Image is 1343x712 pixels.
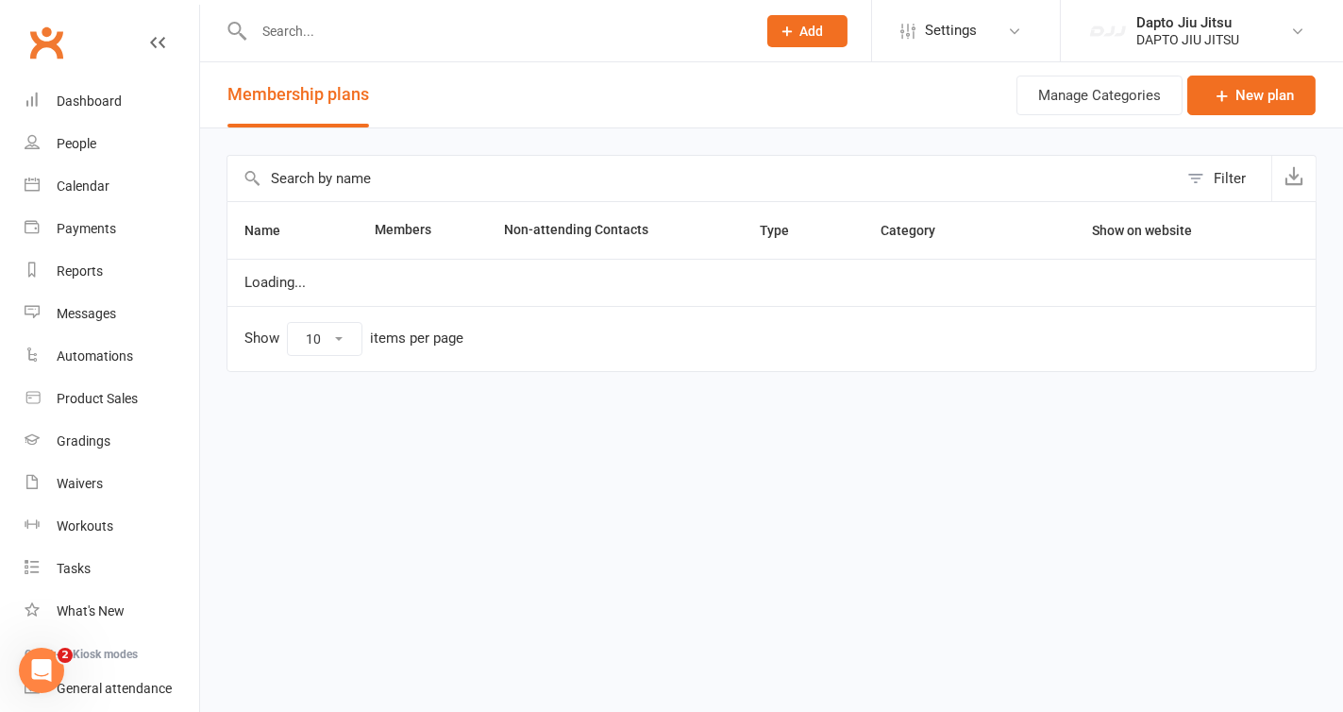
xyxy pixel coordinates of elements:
[25,590,199,633] a: What's New
[227,62,369,127] button: Membership plans
[25,420,199,463] a: Gradings
[1136,14,1239,31] div: Dapto Jiu Jitsu
[1092,223,1192,238] span: Show on website
[57,433,110,449] div: Gradings
[57,603,125,619] div: What's New
[1136,31,1239,48] div: DAPTO JIU JITSU
[25,505,199,548] a: Workouts
[925,9,977,52] span: Settings
[57,518,113,534] div: Workouts
[25,123,199,165] a: People
[25,80,199,123] a: Dashboard
[57,306,116,321] div: Messages
[881,219,956,242] button: Category
[227,259,1316,306] td: Loading...
[244,322,463,356] div: Show
[370,331,463,347] div: items per page
[57,221,116,236] div: Payments
[1214,167,1246,190] div: Filter
[25,378,199,420] a: Product Sales
[25,668,199,710] a: General attendance kiosk mode
[57,476,103,491] div: Waivers
[1016,76,1183,115] button: Manage Categories
[19,648,64,693] iframe: Intercom live chat
[25,293,199,335] a: Messages
[23,19,70,66] a: Clubworx
[767,15,848,47] button: Add
[248,18,743,44] input: Search...
[57,178,109,194] div: Calendar
[760,219,810,242] button: Type
[25,335,199,378] a: Automations
[25,463,199,505] a: Waivers
[1187,76,1316,115] a: New plan
[487,202,743,259] th: Non-attending Contacts
[244,223,301,238] span: Name
[25,548,199,590] a: Tasks
[57,391,138,406] div: Product Sales
[1178,156,1271,201] button: Filter
[800,24,824,39] span: Add
[57,263,103,279] div: Reports
[244,219,301,242] button: Name
[1075,219,1213,242] button: Show on website
[25,208,199,250] a: Payments
[227,156,1178,201] input: Search by name
[58,648,73,663] span: 2
[881,223,956,238] span: Category
[57,136,96,151] div: People
[25,165,199,208] a: Calendar
[57,681,172,696] div: General attendance
[57,561,91,576] div: Tasks
[57,93,122,109] div: Dashboard
[1089,12,1127,50] img: thumb_image1723000370.png
[760,223,810,238] span: Type
[358,202,488,259] th: Members
[25,250,199,293] a: Reports
[57,348,133,364] div: Automations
